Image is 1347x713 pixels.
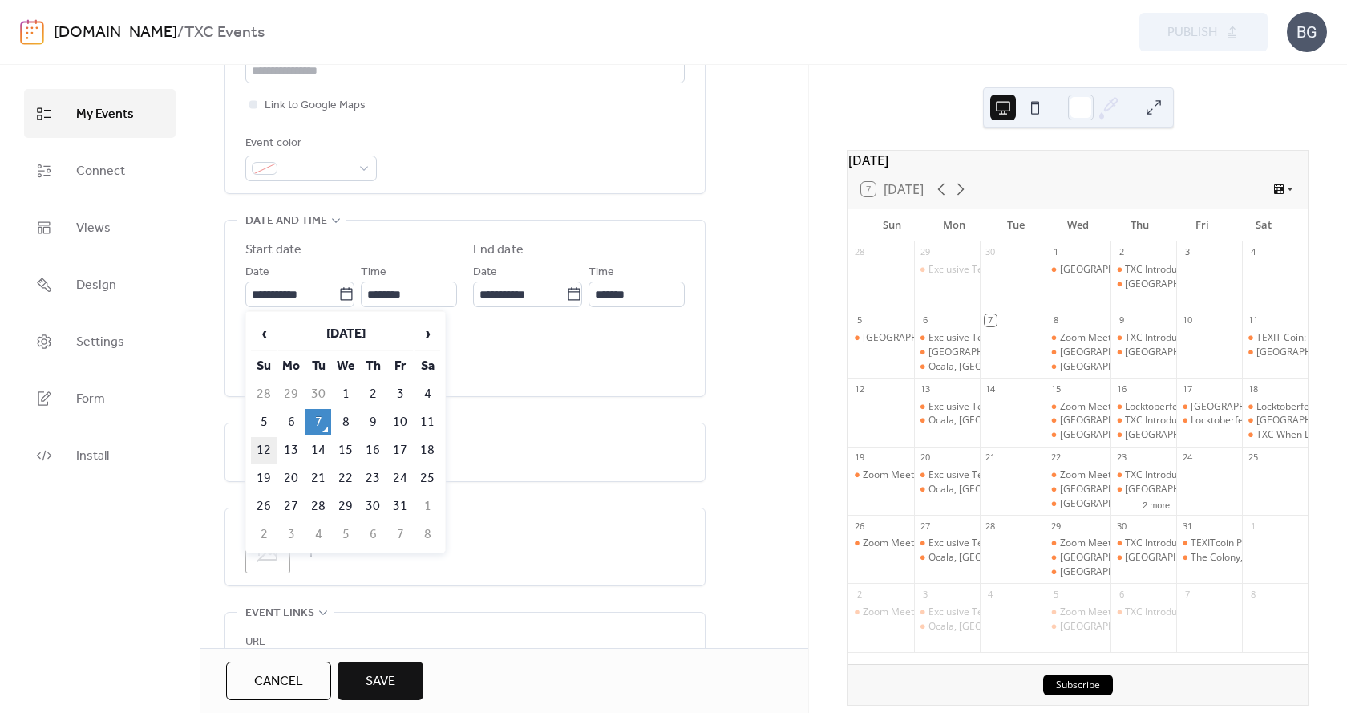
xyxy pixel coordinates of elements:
th: Su [251,353,277,379]
div: 28 [985,520,997,532]
div: Zoom Meeting - Texit Miner Quick Start [848,537,914,550]
div: Mansfield, TX- TXC Informational Meeting [1046,263,1111,277]
div: Orlando, FL - TEXITcoin Team Meet-up [1110,428,1176,442]
span: Time [361,263,386,282]
div: TXC Introduction and Update! [1125,468,1256,482]
div: [GEOGRAPHIC_DATA], [GEOGRAPHIC_DATA] - TexitCoin Meeting @ [GEOGRAPHIC_DATA] [863,331,1261,345]
div: Locktoberfest '3 - 5th Anniversary Celebration! [1242,400,1308,414]
a: Form [24,374,176,423]
div: 30 [1115,520,1127,532]
div: TXC Introduction and Update! [1110,537,1176,550]
div: 22 [1050,452,1062,464]
span: Views [76,216,111,241]
div: 15 [1050,383,1062,395]
td: 8 [415,521,440,548]
div: Mansfield, TX - TexitCoin Lunch & Learn at El Primos [1176,400,1242,414]
div: Locktoberfest '3 - 5th Anniversary Celebration! [1125,400,1332,414]
div: TXC Introduction and Update! [1110,263,1176,277]
div: TXC Introduction and Update! [1125,331,1256,345]
div: TXC Introduction and Update! [1110,414,1176,427]
td: 26 [251,493,277,520]
td: 6 [360,521,386,548]
div: 29 [919,246,931,258]
div: Ocala, FL- TEXITcoin Monday Meet-up & Dinner on Us! [914,483,980,496]
div: Exclusive Texit Coin Zoom ALL Miners & Guests Welcome! [914,537,980,550]
div: 19 [853,452,865,464]
td: 24 [387,465,413,492]
div: Exclusive Texit Coin Zoom ALL Miners & Guests Welcome! [928,331,1186,345]
span: Install [76,444,109,468]
td: 28 [251,381,277,407]
div: 14 [985,383,997,395]
td: 19 [251,465,277,492]
span: Form [76,387,105,411]
div: 16 [1115,383,1127,395]
div: 3 [1181,246,1193,258]
div: Zoom Meeting - Texit Miner Quick Start [863,468,1038,482]
div: Zoom Meeting - Texit Miner Quick Start [863,606,1038,619]
div: 1 [1050,246,1062,258]
td: 10 [387,409,413,435]
div: Ocala, FL- TEXITcoin Monday Meet-up & Dinner on Us! [914,414,980,427]
button: Save [338,662,423,700]
td: 7 [387,521,413,548]
td: 5 [251,409,277,435]
div: 8 [1247,588,1259,600]
div: 5 [1050,588,1062,600]
td: 29 [333,493,358,520]
div: BG [1287,12,1327,52]
div: Las Vegas, NV - Crypto 2 Keys [1242,414,1308,427]
div: 18 [1247,383,1259,395]
span: Time [589,263,614,282]
td: 18 [415,437,440,464]
div: Mon [923,209,985,241]
div: Zoom Meeting - How To Profit From Crypto Mining [1046,400,1111,414]
span: Connect [76,159,125,184]
div: Sat [1233,209,1295,241]
div: 25 [1247,452,1259,464]
td: 3 [278,521,304,548]
div: 2 [1115,246,1127,258]
div: The Colony, TX - TEXITcoin Presents: Trick or TXC - A Blockchain Halloween Bash [1176,551,1242,565]
div: 2 [853,588,865,600]
div: Ocala, [GEOGRAPHIC_DATA]- TEXITcoin [DATE] Meet-up & Dinner on Us! [928,360,1252,374]
div: 27 [919,520,931,532]
div: 12 [853,383,865,395]
td: 23 [360,465,386,492]
div: TEXITcoin Presents: Trick or TXC - A Blockchain Halloween Bash [1176,537,1242,550]
div: Orlando, FL - TEXITcoin Team Meet-up [1110,551,1176,565]
div: Zoom Meeting - How To Profit From Crypto Mining [1060,606,1284,619]
div: URL [245,633,682,652]
td: 21 [305,465,331,492]
th: Sa [415,353,440,379]
div: Orlando, FL - TEXITcoin Team Meet-up [1110,278,1176,291]
div: 6 [1115,588,1127,600]
div: 17 [1181,383,1193,395]
div: TEXIT Coin: To Infinity & Beyond: Basics Training [1242,331,1308,345]
div: Exclusive Texit Coin Zoom ALL Miners & Guests Welcome! [928,400,1186,414]
div: 13 [919,383,931,395]
td: 4 [305,521,331,548]
td: 30 [305,381,331,407]
div: Fri [1171,209,1232,241]
div: Orlando, FL - TexitCoin Team Meetup at Orlando Ice Den [1046,428,1111,442]
td: 11 [415,409,440,435]
div: Exclusive Texit Coin Zoom ALL Miners & Guests Welcome! [928,468,1186,482]
td: 5 [333,521,358,548]
a: Settings [24,317,176,366]
div: 1 [1247,520,1259,532]
td: 13 [278,437,304,464]
button: Cancel [226,662,331,700]
div: Exclusive Texit Coin Zoom ALL Miners & Guests Welcome! [928,537,1186,550]
div: Ocala, [GEOGRAPHIC_DATA]- TEXITcoin [DATE] Meet-up & Dinner on Us! [928,551,1252,565]
div: 23 [1115,452,1127,464]
div: 30 [985,246,997,258]
div: Mansfield, TX- TXC Informational Meeting [1046,483,1111,496]
td: 1 [333,381,358,407]
td: 31 [387,493,413,520]
div: Wed [1047,209,1109,241]
div: Start date [245,241,301,260]
td: 16 [360,437,386,464]
div: Ocala, FL- TEXITcoin Monday Meet-up & Dinner on Us! [914,620,980,634]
